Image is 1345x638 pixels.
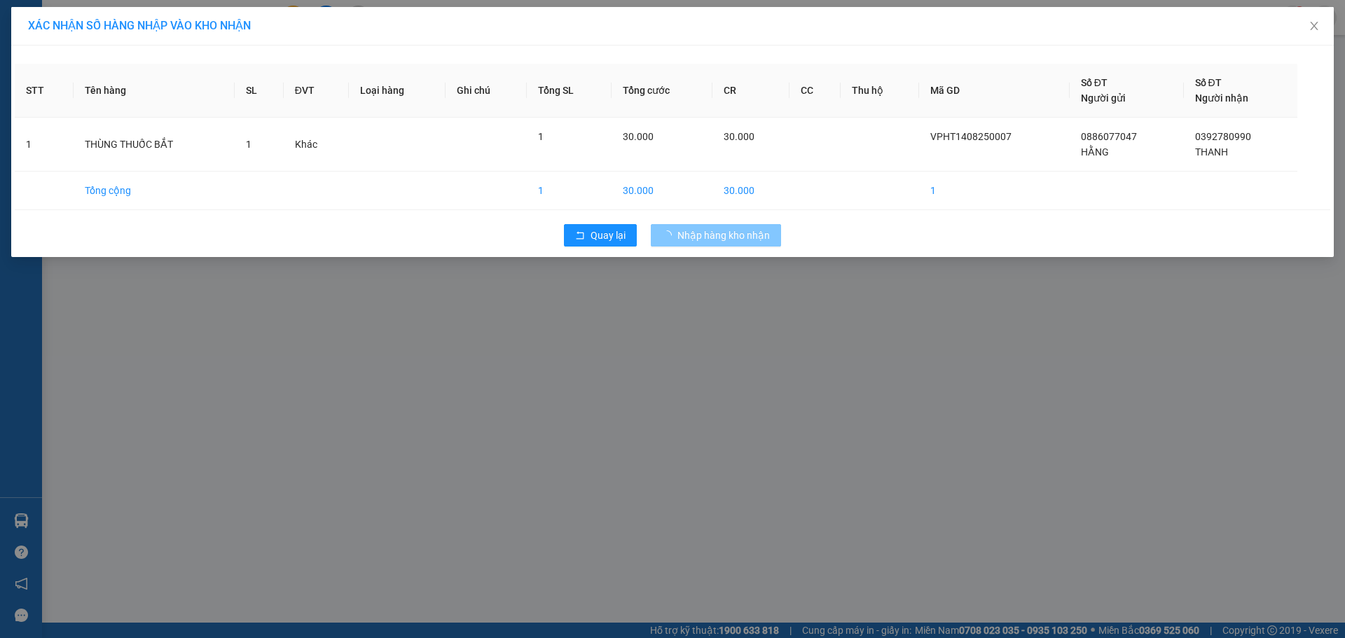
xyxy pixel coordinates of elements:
[1081,77,1108,88] span: Số ĐT
[1081,146,1109,158] span: HẰNG
[538,131,544,142] span: 1
[789,64,841,118] th: CC
[1081,131,1137,142] span: 0886077047
[677,228,770,243] span: Nhập hàng kho nhận
[591,228,626,243] span: Quay lại
[612,64,712,118] th: Tổng cước
[18,102,157,125] b: GỬI : PV Gò Dầu
[712,172,789,210] td: 30.000
[651,224,781,247] button: Nhập hàng kho nhận
[919,172,1070,210] td: 1
[284,64,349,118] th: ĐVT
[284,118,349,172] td: Khác
[446,64,527,118] th: Ghi chú
[74,118,235,172] td: THÙNG THUỐC BẮT
[74,64,235,118] th: Tên hàng
[612,172,712,210] td: 30.000
[235,64,284,118] th: SL
[74,172,235,210] td: Tổng cộng
[1195,131,1251,142] span: 0392780990
[1081,92,1126,104] span: Người gửi
[246,139,251,150] span: 1
[131,34,586,52] li: [STREET_ADDRESS][PERSON_NAME]. [GEOGRAPHIC_DATA], Tỉnh [GEOGRAPHIC_DATA]
[1295,7,1334,46] button: Close
[841,64,919,118] th: Thu hộ
[1195,92,1248,104] span: Người nhận
[527,64,612,118] th: Tổng SL
[131,52,586,69] li: Hotline: 1900 8153
[564,224,637,247] button: rollbackQuay lại
[1195,146,1228,158] span: THANH
[349,64,446,118] th: Loại hàng
[15,64,74,118] th: STT
[930,131,1012,142] span: VPHT1408250007
[724,131,754,142] span: 30.000
[1309,20,1320,32] span: close
[575,230,585,242] span: rollback
[527,172,612,210] td: 1
[712,64,789,118] th: CR
[18,18,88,88] img: logo.jpg
[28,19,251,32] span: XÁC NHẬN SỐ HÀNG NHẬP VÀO KHO NHẬN
[919,64,1070,118] th: Mã GD
[662,230,677,240] span: loading
[623,131,654,142] span: 30.000
[1195,77,1222,88] span: Số ĐT
[15,118,74,172] td: 1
